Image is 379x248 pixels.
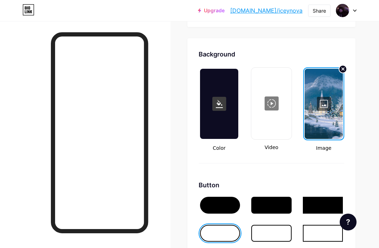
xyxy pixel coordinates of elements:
div: Share [313,7,326,14]
span: Image [303,145,344,152]
span: Color [199,145,240,152]
span: Video [251,144,292,151]
a: [DOMAIN_NAME]/iceynova [230,6,302,15]
div: Background [199,49,344,59]
img: iceynova [336,4,349,17]
a: Upgrade [198,8,225,13]
div: Button [199,180,344,190]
